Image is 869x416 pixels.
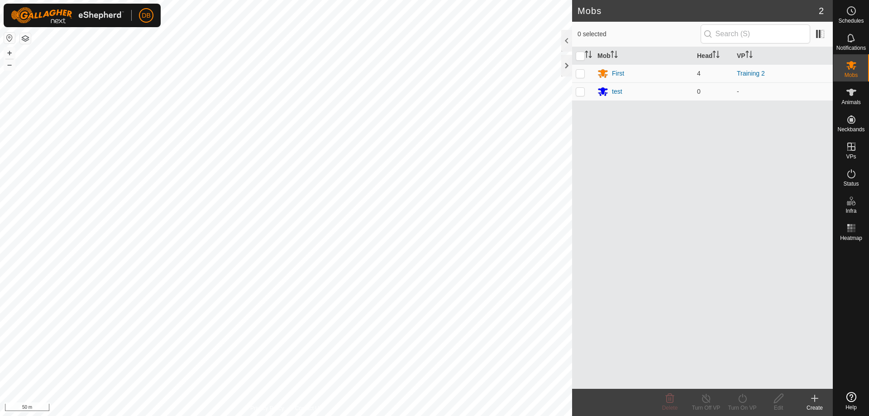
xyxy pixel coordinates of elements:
span: 0 [697,88,701,95]
button: Reset Map [4,33,15,43]
button: – [4,59,15,70]
p-sorticon: Activate to sort [611,52,618,59]
button: Map Layers [20,33,31,44]
p-sorticon: Activate to sort [745,52,753,59]
h2: Mobs [578,5,819,16]
td: - [733,82,833,100]
a: Contact Us [295,404,322,412]
span: Status [843,181,859,186]
img: Gallagher Logo [11,7,124,24]
input: Search (S) [701,24,810,43]
span: 0 selected [578,29,701,39]
span: Help [845,405,857,410]
span: Notifications [836,45,866,51]
div: Create [797,404,833,412]
span: Neckbands [837,127,864,132]
span: 4 [697,70,701,77]
th: Head [693,47,733,65]
p-sorticon: Activate to sort [712,52,720,59]
p-sorticon: Activate to sort [585,52,592,59]
span: Delete [662,405,678,411]
a: Privacy Policy [250,404,284,412]
div: First [612,69,624,78]
th: VP [733,47,833,65]
th: Mob [594,47,693,65]
span: VPs [846,154,856,159]
span: Animals [841,100,861,105]
div: test [612,87,622,96]
span: Infra [845,208,856,214]
button: + [4,48,15,58]
span: Schedules [838,18,864,24]
a: Training 2 [737,70,765,77]
span: Mobs [845,72,858,78]
a: Help [833,388,869,414]
span: Heatmap [840,235,862,241]
span: DB [142,11,150,20]
span: 2 [819,4,824,18]
div: Turn On VP [724,404,760,412]
div: Turn Off VP [688,404,724,412]
div: Edit [760,404,797,412]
